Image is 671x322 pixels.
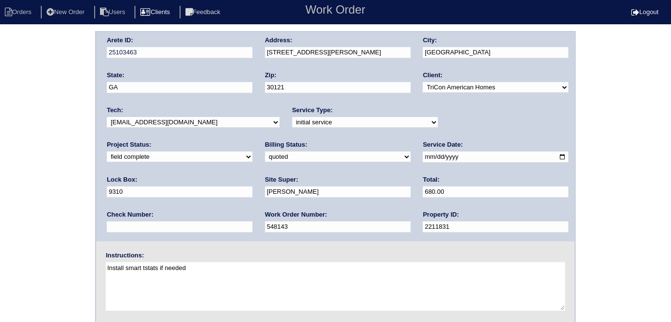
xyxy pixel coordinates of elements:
li: Users [94,6,133,19]
input: Enter a location [265,47,411,58]
label: Work Order Number: [265,210,327,219]
a: New Order [41,8,92,16]
label: Client: [423,71,442,80]
a: Clients [134,8,178,16]
textarea: Install smart tstats if needed [106,262,565,311]
label: Tech: [107,106,123,115]
a: Users [94,8,133,16]
label: Total: [423,175,439,184]
a: Logout [631,8,659,16]
label: Check Number: [107,210,153,219]
label: Lock Box: [107,175,137,184]
label: Arete ID: [107,36,133,45]
li: New Order [41,6,92,19]
label: City: [423,36,437,45]
label: Service Date: [423,140,463,149]
label: Site Super: [265,175,299,184]
label: Zip: [265,71,277,80]
label: Service Type: [292,106,333,115]
label: Property ID: [423,210,459,219]
label: Address: [265,36,292,45]
label: Billing Status: [265,140,307,149]
label: Project Status: [107,140,151,149]
label: Instructions: [106,251,144,260]
label: State: [107,71,124,80]
li: Feedback [180,6,228,19]
li: Clients [134,6,178,19]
